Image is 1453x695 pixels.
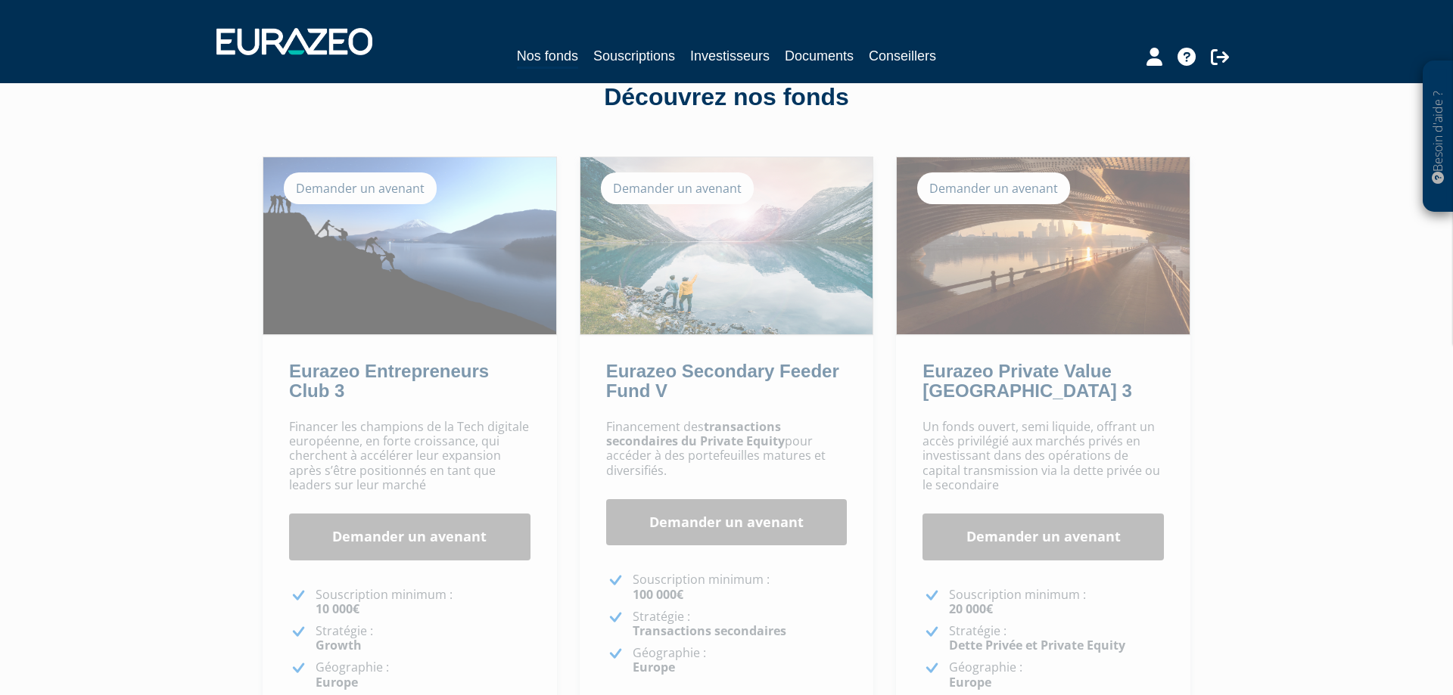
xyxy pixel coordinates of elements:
strong: transactions secondaires du Private Equity [606,418,785,449]
img: Eurazeo Secondary Feeder Fund V [580,157,873,334]
strong: Europe [633,659,675,675]
a: Investisseurs [690,45,770,67]
strong: Dette Privée et Private Equity [949,637,1125,653]
a: Demander un avenant [606,499,848,546]
strong: Europe [316,674,358,690]
div: Demander un avenant [917,172,1070,204]
strong: Europe [949,674,991,690]
a: Documents [785,45,854,67]
a: Conseillers [869,45,936,67]
a: Demander un avenant [923,513,1164,560]
strong: 100 000€ [633,586,683,603]
strong: Growth [316,637,362,653]
img: Eurazeo Private Value Europe 3 [897,157,1190,334]
img: Eurazeo Entrepreneurs Club 3 [263,157,556,334]
a: Nos fonds [517,45,578,69]
a: Demander un avenant [289,513,530,560]
p: Géographie : [316,660,530,689]
strong: 20 000€ [949,600,993,617]
div: Demander un avenant [284,172,437,204]
p: Souscription minimum : [316,588,530,616]
p: Stratégie : [316,624,530,653]
div: Découvrez nos fonds [295,80,1158,115]
p: Financement des pour accéder à des portefeuilles matures et diversifiés. [606,420,848,478]
p: Souscription minimum : [949,588,1164,616]
p: Financer les champions de la Tech digitale européenne, en forte croissance, qui cherchent à accél... [289,420,530,492]
strong: 10 000€ [316,600,359,617]
p: Un fonds ouvert, semi liquide, offrant un accès privilégié aux marchés privés en investissant dan... [923,420,1164,492]
p: Géographie : [633,646,848,675]
p: Besoin d'aide ? [1430,69,1447,205]
strong: Transactions secondaires [633,622,786,639]
img: 1732889491-logotype_eurazeo_blanc_rvb.png [216,28,372,55]
p: Géographie : [949,660,1164,689]
p: Stratégie : [633,610,848,638]
a: Eurazeo Entrepreneurs Club 3 [289,361,489,401]
a: Eurazeo Private Value [GEOGRAPHIC_DATA] 3 [923,361,1131,401]
p: Souscription minimum : [633,572,848,601]
a: Souscriptions [593,45,675,67]
div: Demander un avenant [601,172,754,204]
p: Stratégie : [949,624,1164,653]
a: Eurazeo Secondary Feeder Fund V [606,361,839,401]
